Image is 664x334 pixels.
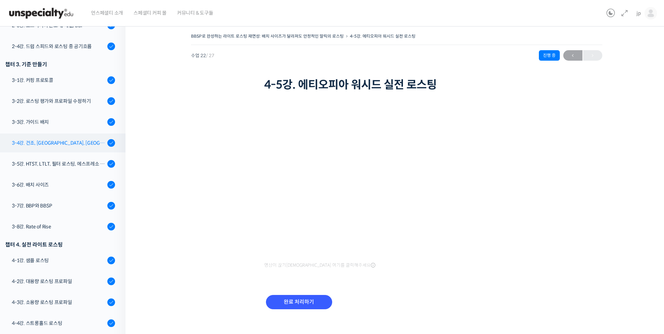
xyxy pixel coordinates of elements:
[206,53,214,59] span: / 27
[12,202,105,210] div: 3-7강. BBP와 BBSP
[191,33,344,39] a: BBSP로 완성하는 라이트 로스팅 재연성: 배치 사이즈가 달라져도 안정적인 말릭의 로스팅
[264,263,375,268] span: 영상이 끊기[DEMOGRAPHIC_DATA] 여기를 클릭해주세요
[350,33,415,39] a: 4-5강. 에티오피아 워시드 실전 로스팅
[46,221,90,238] a: Messages
[191,53,214,58] span: 수업 22
[12,298,105,306] div: 4-3강. 소용량 로스팅 프로파일
[18,231,30,237] span: Home
[90,221,134,238] a: Settings
[539,50,560,61] div: 진행 중
[12,43,105,50] div: 2-4강. 드럼 스피드와 로스팅 중 공기흐름
[12,319,105,327] div: 4-4강. 스트롱홀드 로스팅
[103,231,120,237] span: Settings
[12,139,105,147] div: 3-4강. 건조, [GEOGRAPHIC_DATA], [GEOGRAPHIC_DATA] 구간의 화력 분배
[12,278,105,285] div: 4-2강. 대용량 로스팅 프로파일
[563,50,582,61] a: ←이전
[12,76,105,84] div: 3-1강. 커핑 프로토콜
[12,257,105,264] div: 4-1강. 샘플 로스팅
[5,240,115,249] div: 챕터 4. 실전 라이트 로스팅
[12,181,105,189] div: 3-6강. 배치 사이즈
[58,232,78,237] span: Messages
[12,118,105,126] div: 3-3강. 가이드 배치
[563,51,582,60] span: ←
[12,223,105,230] div: 3-8강. Rate of Rise
[264,78,529,91] h1: 4-5강. 에티오피아 워시드 실전 로스팅
[12,97,105,105] div: 3-2강. 로스팅 평가와 프로파일 수정하기
[12,160,105,168] div: 3-5강. HTST, LTLT, 필터 로스팅, 에스프레소 로스팅
[5,60,115,69] div: 챕터 3. 기준 만들기
[2,221,46,238] a: Home
[636,10,641,16] span: jp
[266,295,332,309] input: 완료 처리하기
